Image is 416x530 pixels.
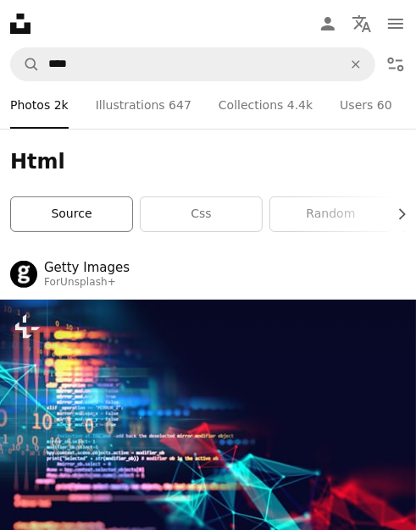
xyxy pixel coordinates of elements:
[311,7,345,41] a: Log in / Sign up
[219,81,313,129] a: Collections 4.4k
[377,96,392,114] span: 60
[270,197,391,231] a: random
[44,259,130,276] a: Getty Images
[11,197,132,231] a: source
[10,47,375,81] form: Find visuals sitewide
[287,96,313,114] span: 4.4k
[96,81,191,129] a: Illustrations 647
[379,7,413,41] button: Menu
[386,197,406,231] button: scroll list to the right
[10,149,406,176] h1: Html
[345,7,379,41] button: Language
[10,261,37,288] img: Go to Getty Images's profile
[11,48,40,80] button: Search Unsplash
[44,276,130,290] div: For
[169,96,191,114] span: 647
[337,48,374,80] button: Clear
[141,197,262,231] a: css
[340,81,392,129] a: Users 60
[60,276,116,288] a: Unsplash+
[10,14,31,34] a: Home — Unsplash
[379,47,413,81] button: Filters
